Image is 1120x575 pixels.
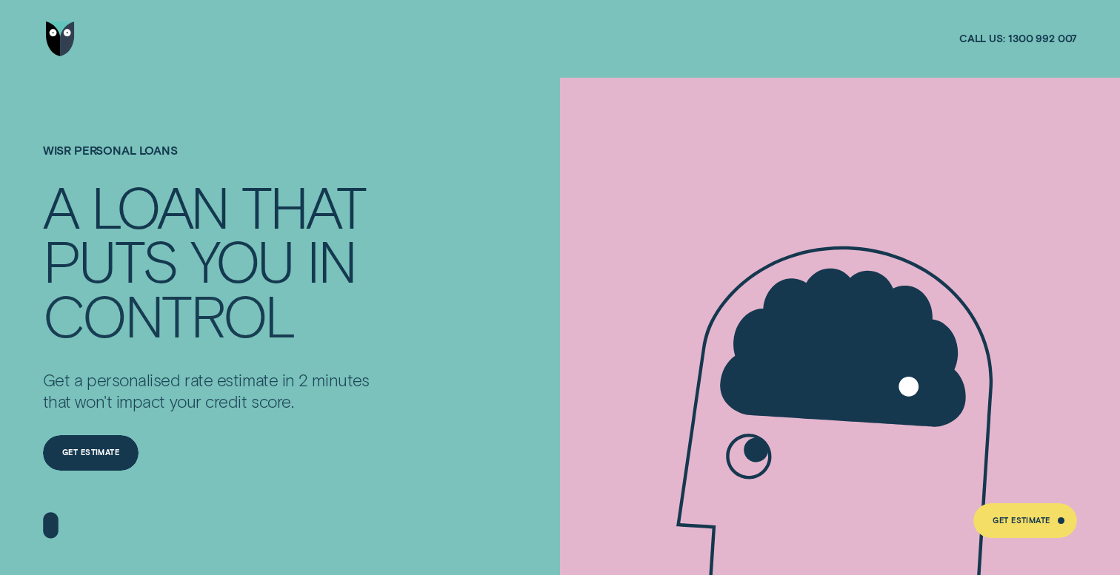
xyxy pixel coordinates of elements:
div: PUTS [43,233,177,287]
a: Get Estimate [973,503,1077,538]
div: CONTROL [43,288,295,342]
div: LOAN [91,179,228,233]
div: YOU [190,233,293,287]
p: Get a personalised rate estimate in 2 minutes that won't impact your credit score. [43,369,380,411]
img: Wisr [46,21,75,56]
a: Call us:1300 992 007 [959,32,1077,45]
div: IN [307,233,356,287]
span: Call us: [959,32,1005,45]
span: 1300 992 007 [1008,32,1077,45]
h4: A LOAN THAT PUTS YOU IN CONTROL [43,179,380,342]
div: A [43,179,77,233]
div: THAT [241,179,365,233]
h1: Wisr Personal Loans [43,144,380,179]
a: Get Estimate [43,435,139,470]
